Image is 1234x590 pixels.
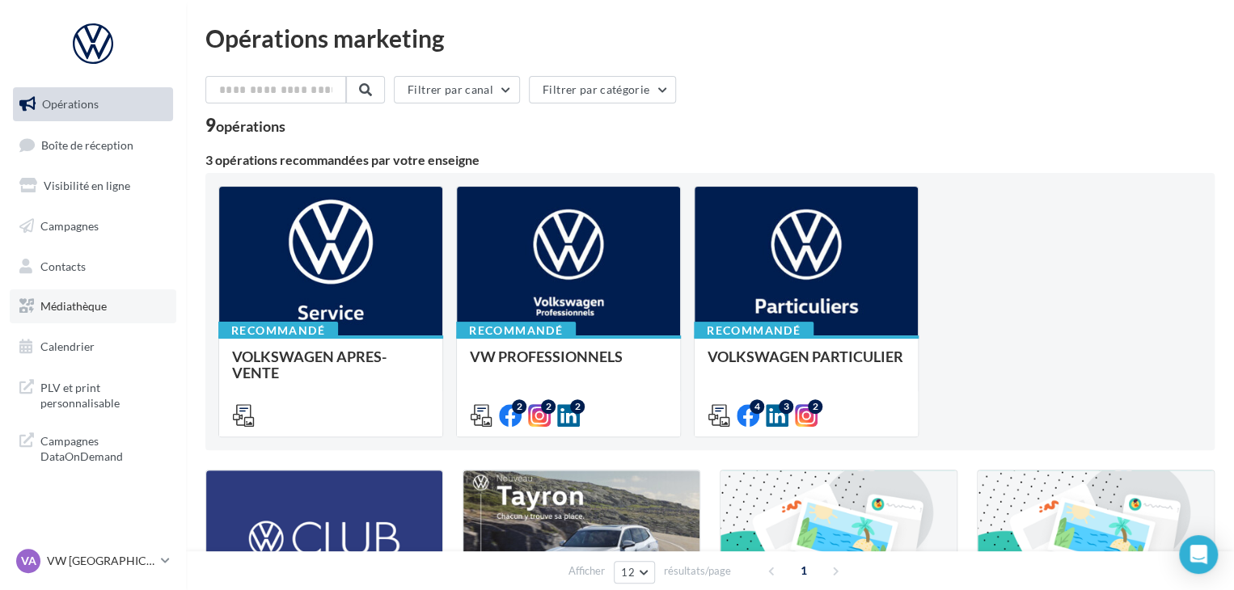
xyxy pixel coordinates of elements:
[512,399,526,414] div: 2
[750,399,764,414] div: 4
[218,322,338,339] div: Recommandé
[10,87,176,121] a: Opérations
[47,553,154,569] p: VW [GEOGRAPHIC_DATA]
[664,563,731,579] span: résultats/page
[40,219,99,233] span: Campagnes
[708,348,903,365] span: VOLKSWAGEN PARTICULIER
[21,553,36,569] span: VA
[40,377,167,411] span: PLV et print personnalisable
[570,399,585,414] div: 2
[1179,535,1218,574] div: Open Intercom Messenger
[40,430,167,465] span: Campagnes DataOnDemand
[216,119,285,133] div: opérations
[808,399,822,414] div: 2
[791,558,817,584] span: 1
[10,209,176,243] a: Campagnes
[10,289,176,323] a: Médiathèque
[541,399,556,414] div: 2
[621,566,635,579] span: 12
[470,348,623,365] span: VW PROFESSIONNELS
[779,399,793,414] div: 3
[40,259,86,272] span: Contacts
[10,169,176,203] a: Visibilité en ligne
[205,154,1215,166] div: 3 opérations recommandées par votre enseigne
[10,330,176,364] a: Calendrier
[529,76,676,103] button: Filtrer par catégorie
[614,561,655,584] button: 12
[568,563,605,579] span: Afficher
[205,26,1215,50] div: Opérations marketing
[10,370,176,418] a: PLV et print personnalisable
[40,299,107,313] span: Médiathèque
[394,76,520,103] button: Filtrer par canal
[456,322,576,339] div: Recommandé
[44,179,130,192] span: Visibilité en ligne
[13,546,173,576] a: VA VW [GEOGRAPHIC_DATA]
[42,97,99,111] span: Opérations
[40,339,95,353] span: Calendrier
[205,116,285,134] div: 9
[232,348,387,381] span: VOLKSWAGEN APRES-VENTE
[10,128,176,162] a: Boîte de réception
[41,137,133,151] span: Boîte de réception
[10,424,176,471] a: Campagnes DataOnDemand
[694,322,814,339] div: Recommandé
[10,250,176,284] a: Contacts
